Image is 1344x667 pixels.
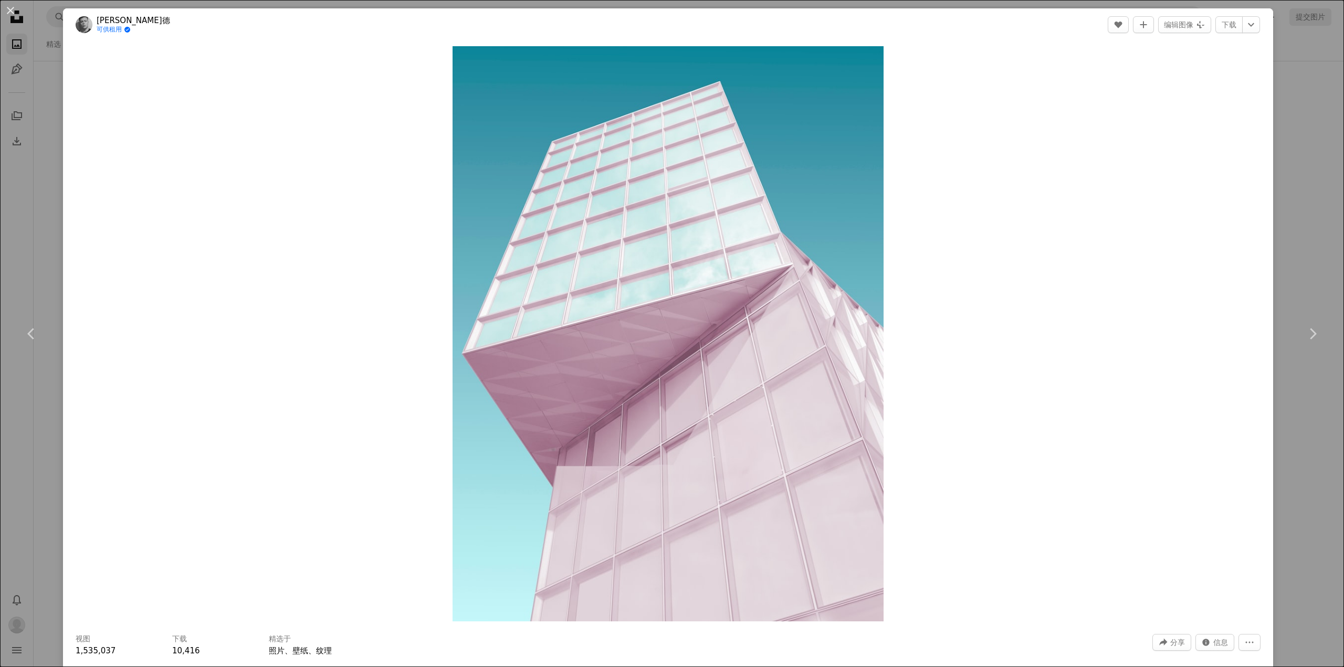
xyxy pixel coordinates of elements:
[1215,16,1243,33] a: 下载
[1242,16,1260,33] button: 选择下载大小
[292,646,308,655] a: 壁纸
[453,46,884,621] img: 白色和粉色的高层建筑
[172,646,200,655] font: 10,416
[1281,283,1344,384] a: 下一个
[1222,20,1236,29] font: 下载
[76,646,115,655] font: 1,535,037
[1213,638,1228,647] font: 信息
[1108,16,1129,33] button: 喜欢
[1164,20,1193,29] font: 编辑图像
[1238,634,1261,651] button: 更多操作
[1170,638,1185,647] font: 分享
[97,16,170,25] font: [PERSON_NAME]德
[308,646,316,655] font: 、
[97,15,170,26] a: [PERSON_NAME]德
[97,26,122,33] font: 可供租用
[1133,16,1154,33] button: 添加到收藏夹
[76,16,92,33] img: 前往 Mathieu Bigard 的个人资料
[97,26,170,34] a: 可供租用
[1158,16,1211,33] button: 编辑图像
[76,634,90,643] font: 视图
[453,46,884,621] button: 放大此图像
[172,634,187,643] font: 下载
[1152,634,1191,651] button: 分享此图片
[285,646,292,655] font: 、
[1195,634,1234,651] button: 关于此图片的统计数据
[316,646,332,655] a: 纹理
[269,634,291,643] font: 精选于
[269,646,285,655] a: 照片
